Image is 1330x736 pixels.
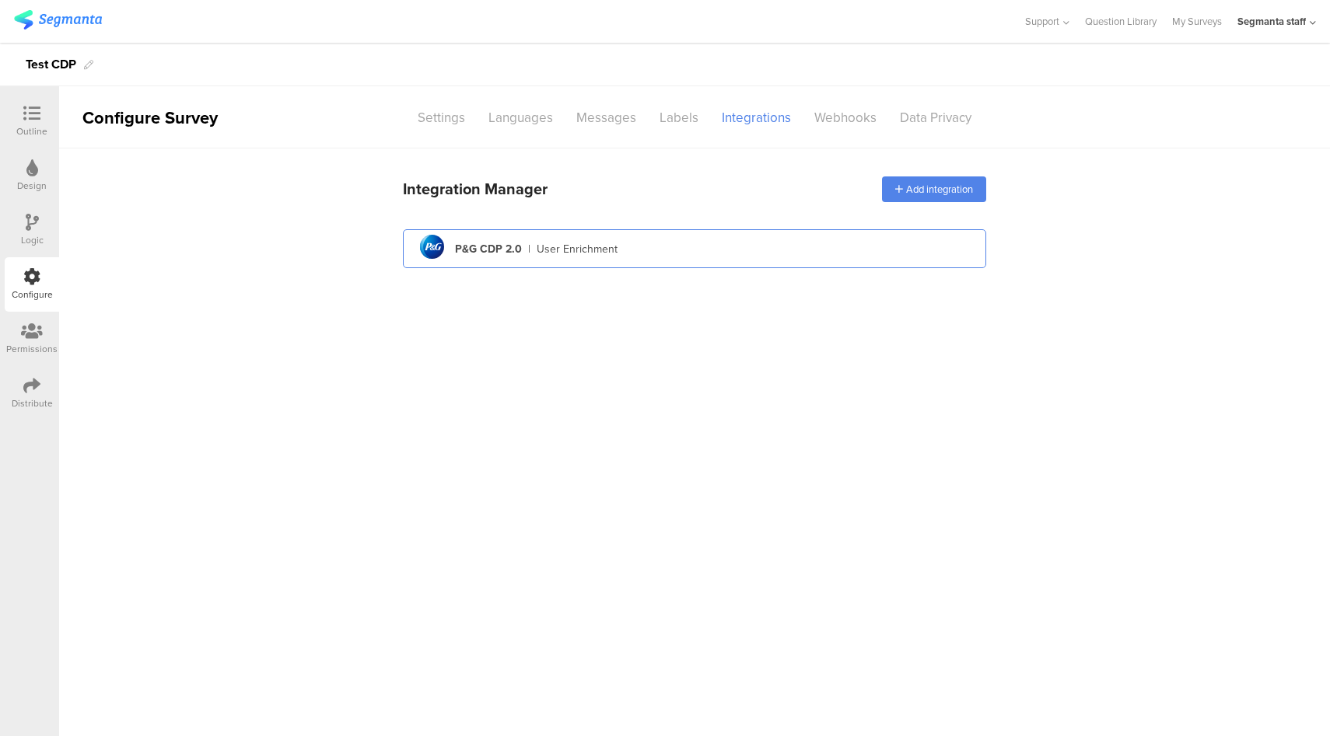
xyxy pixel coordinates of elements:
div: Settings [406,104,477,131]
div: Configure [12,288,53,302]
div: Design [17,179,47,193]
div: Outline [16,124,47,138]
span: Support [1025,14,1059,29]
div: Distribute [12,396,53,410]
div: P&G CDP 2.0 [455,241,522,257]
img: segmanta logo [14,10,102,30]
div: Configure Survey [59,105,238,131]
div: | [528,241,530,257]
div: Integration Manager [403,177,548,201]
div: Permissions [6,342,58,356]
div: Integrations [710,104,803,131]
div: User Enrichment [537,241,618,257]
div: Segmanta staff [1237,14,1306,29]
div: Data Privacy [888,104,983,131]
div: Messages [565,104,648,131]
div: Logic [21,233,44,247]
div: Webhooks [803,104,888,131]
div: Add integration [882,176,986,202]
div: Languages [477,104,565,131]
div: Labels [648,104,710,131]
div: Test CDP [26,52,76,77]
